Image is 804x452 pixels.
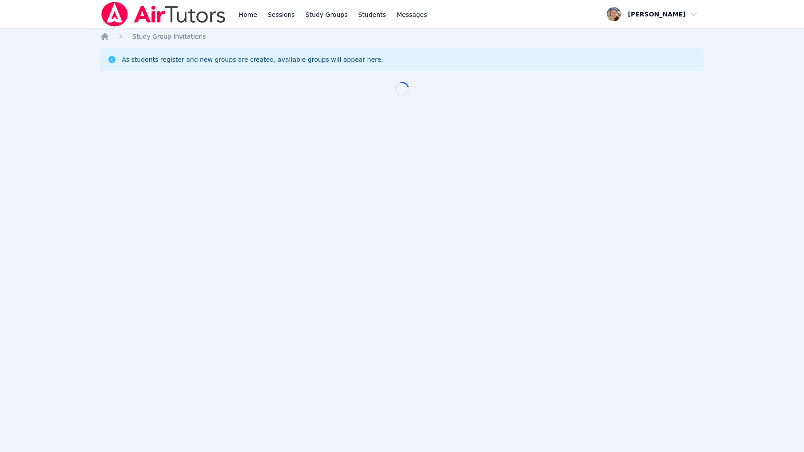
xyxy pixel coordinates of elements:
span: Study Group Invitations [132,33,206,40]
nav: Breadcrumb [100,32,704,41]
a: Study Group Invitations [132,32,206,41]
img: Air Tutors [100,2,226,27]
div: As students register and new groups are created, available groups will appear here. [122,55,383,64]
span: Messages [397,10,427,19]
